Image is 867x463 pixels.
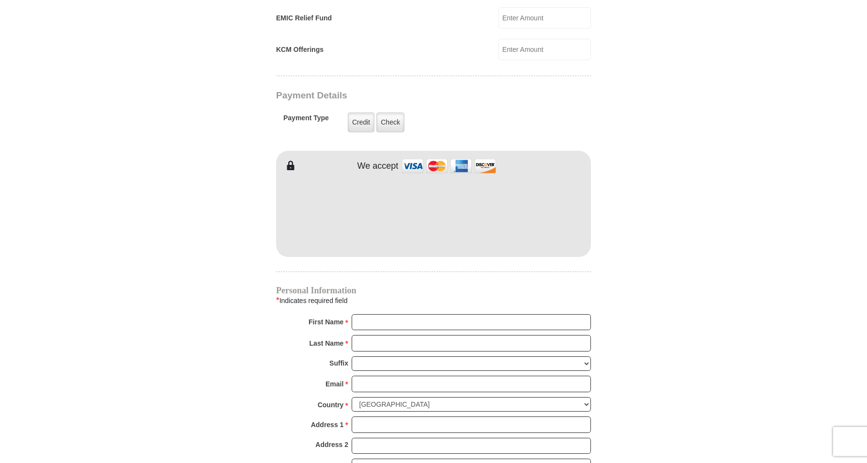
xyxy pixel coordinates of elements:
[276,13,332,23] label: EMIC Relief Fund
[325,377,343,391] strong: Email
[318,398,344,412] strong: Country
[276,294,591,307] div: Indicates required field
[376,112,404,132] label: Check
[401,156,497,176] img: credit cards accepted
[310,336,344,350] strong: Last Name
[276,287,591,294] h4: Personal Information
[329,356,348,370] strong: Suffix
[311,418,344,431] strong: Address 1
[357,161,399,172] h4: We accept
[498,39,591,60] input: Enter Amount
[276,90,523,101] h3: Payment Details
[309,315,343,329] strong: First Name
[276,45,324,55] label: KCM Offerings
[283,114,329,127] h5: Payment Type
[315,438,348,451] strong: Address 2
[498,7,591,29] input: Enter Amount
[348,112,374,132] label: Credit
